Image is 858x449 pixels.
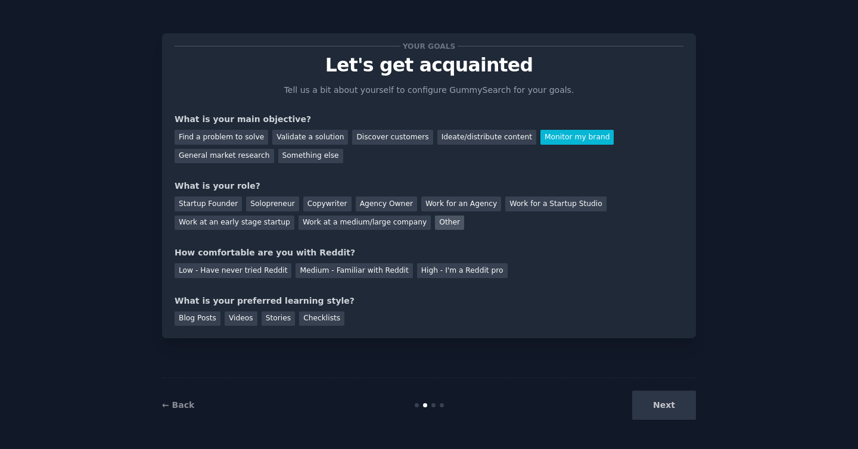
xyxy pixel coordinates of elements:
[278,149,343,164] div: Something else
[435,216,464,230] div: Other
[352,130,433,145] div: Discover customers
[175,247,683,259] div: How comfortable are you with Reddit?
[400,40,458,52] span: Your goals
[356,197,417,211] div: Agency Owner
[162,400,194,410] a: ← Back
[175,216,294,230] div: Work at an early stage startup
[175,295,683,307] div: What is your preferred learning style?
[175,263,291,278] div: Low - Have never tried Reddit
[225,311,257,326] div: Videos
[175,55,683,76] p: Let's get acquainted
[272,130,348,145] div: Validate a solution
[279,84,579,96] p: Tell us a bit about yourself to configure GummySearch for your goals.
[303,197,352,211] div: Copywriter
[505,197,606,211] div: Work for a Startup Studio
[175,180,683,192] div: What is your role?
[296,263,412,278] div: Medium - Familiar with Reddit
[175,113,683,126] div: What is your main objective?
[175,197,242,211] div: Startup Founder
[175,130,268,145] div: Find a problem to solve
[246,197,299,211] div: Solopreneur
[417,263,508,278] div: High - I'm a Reddit pro
[421,197,501,211] div: Work for an Agency
[437,130,536,145] div: Ideate/distribute content
[540,130,614,145] div: Monitor my brand
[175,149,274,164] div: General market research
[175,311,220,326] div: Blog Posts
[299,216,431,230] div: Work at a medium/large company
[262,311,295,326] div: Stories
[299,311,344,326] div: Checklists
